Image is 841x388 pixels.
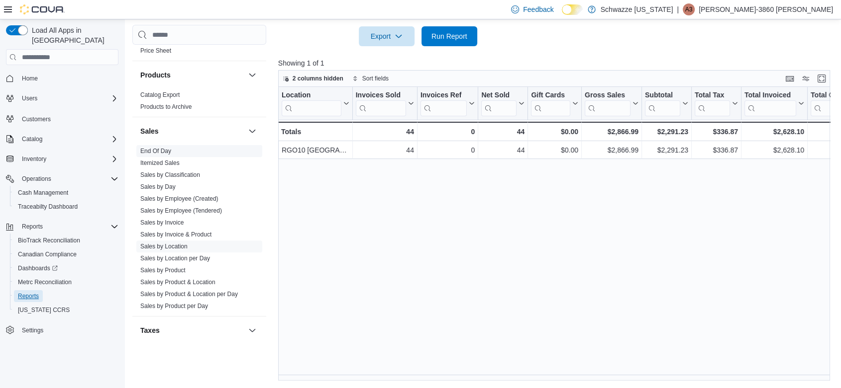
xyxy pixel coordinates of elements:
[132,45,266,61] div: Pricing
[18,173,118,185] span: Operations
[140,290,238,298] span: Sales by Product & Location per Day
[140,243,188,250] a: Sales by Location
[14,201,118,213] span: Traceabilty Dashboard
[365,26,409,46] span: Export
[10,247,122,261] button: Canadian Compliance
[14,248,81,260] a: Canadian Compliance
[18,133,118,145] span: Catalog
[140,126,159,136] h3: Sales
[140,219,184,227] span: Sales by Invoice
[22,135,42,143] span: Catalog
[22,326,43,334] span: Settings
[481,144,525,156] div: 44
[585,144,638,156] div: $2,866.99
[744,91,796,100] div: Total Invoiced
[140,47,171,55] span: Price Sheet
[2,111,122,126] button: Customers
[140,207,222,215] span: Sales by Employee (Tendered)
[744,144,804,156] div: $2,628.10
[140,219,184,226] a: Sales by Invoice
[2,132,122,146] button: Catalog
[420,91,467,116] div: Invoices Ref
[18,173,55,185] button: Operations
[645,126,688,138] div: $2,291.23
[22,75,38,82] span: Home
[10,233,122,247] button: BioTrack Reconciliation
[140,147,171,155] span: End Of Day
[140,231,211,238] a: Sales by Invoice & Product
[481,126,525,138] div: 44
[278,58,836,68] p: Showing 1 of 1
[645,91,688,116] button: Subtotal
[140,70,171,80] h3: Products
[18,112,118,125] span: Customers
[585,91,631,100] div: Gross Sales
[18,203,78,211] span: Traceabilty Dashboard
[246,125,258,137] button: Sales
[531,126,578,138] div: $0.00
[744,91,804,116] button: Total Invoiced
[140,279,215,286] a: Sales by Product & Location
[140,70,244,80] button: Products
[246,324,258,336] button: Taxes
[10,200,122,214] button: Traceabilty Dashboard
[140,91,180,98] a: Catalog Export
[140,267,186,274] a: Sales by Product
[531,144,578,156] div: $0.00
[531,91,570,100] div: Gift Cards
[2,220,122,233] button: Reports
[359,26,415,46] button: Export
[18,306,70,314] span: [US_STATE] CCRS
[140,159,180,167] span: Itemized Sales
[10,303,122,317] button: [US_STATE] CCRS
[132,89,266,117] div: Products
[2,71,122,85] button: Home
[18,221,118,233] span: Reports
[2,91,122,105] button: Users
[420,91,467,100] div: Invoices Ref
[18,133,46,145] button: Catalog
[420,144,475,156] div: 0
[645,91,680,116] div: Subtotal
[22,155,46,163] span: Inventory
[18,278,72,286] span: Metrc Reconciliation
[140,231,211,238] span: Sales by Invoice & Product
[10,186,122,200] button: Cash Management
[348,73,393,84] button: Sort fields
[140,302,208,310] span: Sales by Product per Day
[28,25,118,45] span: Load All Apps in [GEOGRAPHIC_DATA]
[685,3,693,15] span: A3
[355,144,414,156] div: 44
[355,91,414,116] button: Invoices Sold
[784,73,796,84] button: Keyboard shortcuts
[2,172,122,186] button: Operations
[10,275,122,289] button: Metrc Reconciliation
[18,92,41,104] button: Users
[140,325,160,335] h3: Taxes
[18,113,55,125] a: Customers
[281,126,349,138] div: Totals
[645,144,688,156] div: $2,291.23
[132,145,266,316] div: Sales
[14,248,118,260] span: Canadian Compliance
[800,73,812,84] button: Display options
[562,4,583,15] input: Dark Mode
[18,153,118,165] span: Inventory
[695,91,730,116] div: Total Tax
[140,159,180,166] a: Itemized Sales
[18,153,50,165] button: Inventory
[140,148,171,155] a: End Of Day
[140,91,180,99] span: Catalog Export
[22,115,51,123] span: Customers
[279,73,347,84] button: 2 columns hidden
[18,92,118,104] span: Users
[683,3,695,15] div: Alexis-3860 Shoope
[2,323,122,337] button: Settings
[585,91,638,116] button: Gross Sales
[14,304,74,316] a: [US_STATE] CCRS
[14,276,118,288] span: Metrc Reconciliation
[282,91,341,100] div: Location
[2,152,122,166] button: Inventory
[431,31,467,41] span: Run Report
[140,207,222,214] a: Sales by Employee (Tendered)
